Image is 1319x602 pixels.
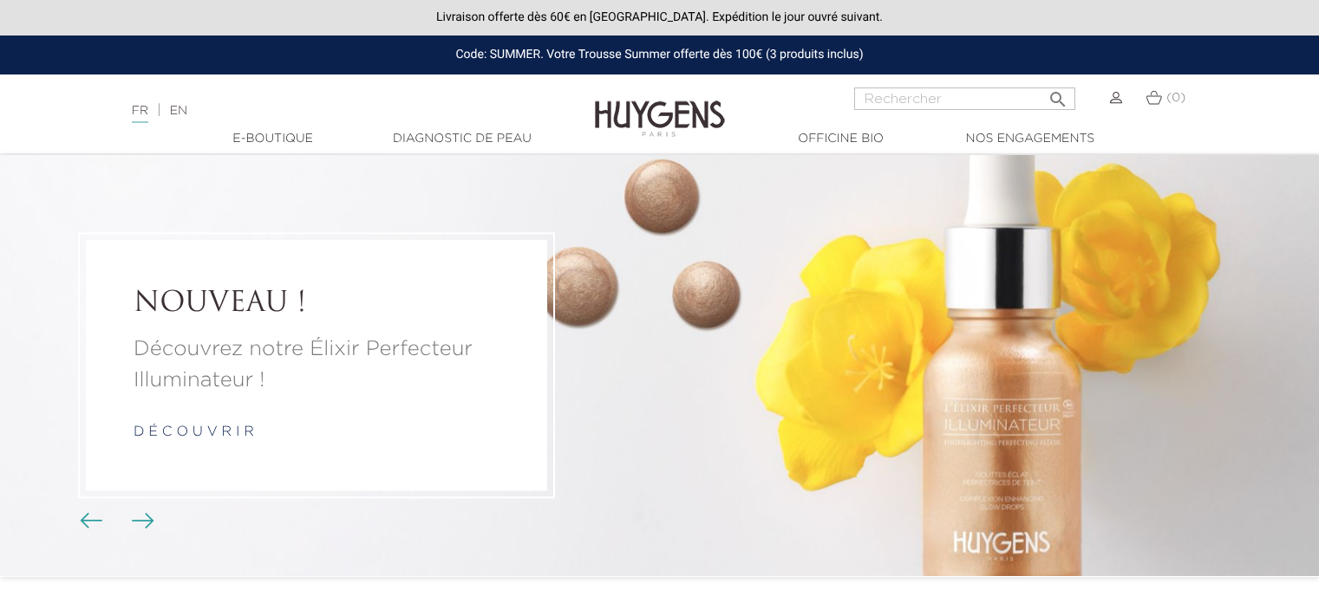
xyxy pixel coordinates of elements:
[1042,82,1074,106] button: 
[375,130,549,148] a: Diagnostic de peau
[1166,92,1185,104] span: (0)
[123,100,537,121] div: |
[134,288,500,321] a: NOUVEAU !
[186,130,360,148] a: E-Boutique
[1048,84,1068,105] i: 
[944,130,1117,148] a: Nos engagements
[854,87,1075,110] input: Rechercher
[754,130,928,148] a: Officine Bio
[132,105,148,123] a: FR
[134,426,254,440] a: d é c o u v r i r
[134,334,500,397] a: Découvrez notre Élixir Perfecteur Illuminateur !
[87,508,143,534] div: Boutons du carrousel
[170,105,187,117] a: EN
[595,73,725,139] img: Huygens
